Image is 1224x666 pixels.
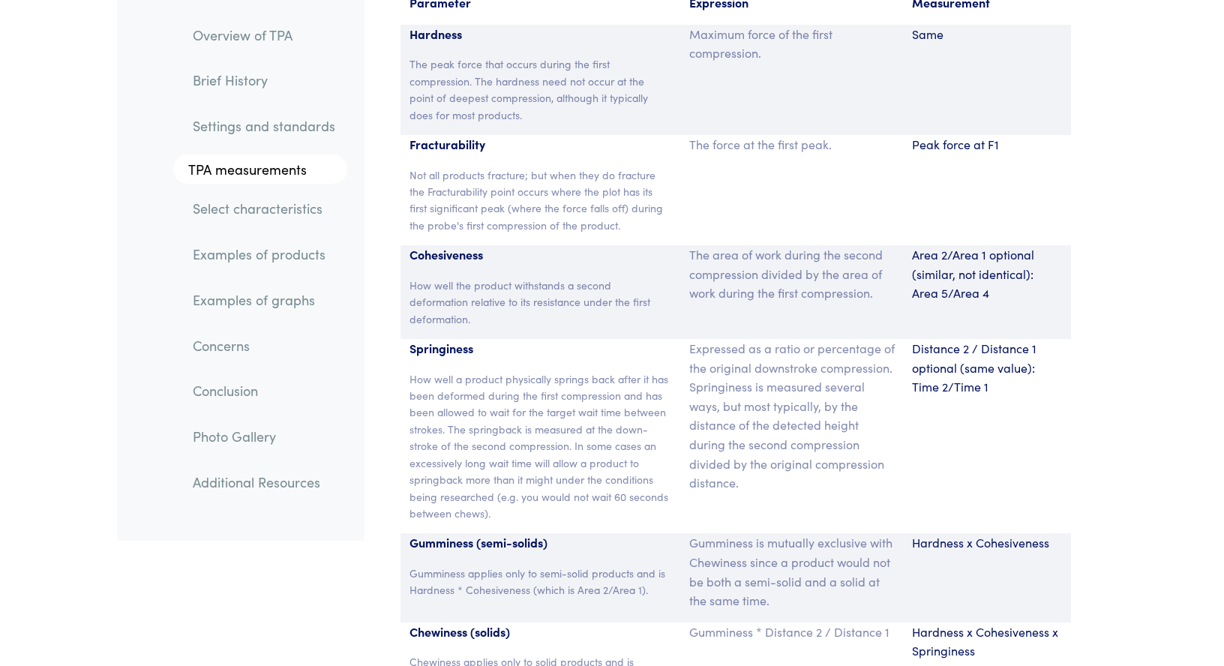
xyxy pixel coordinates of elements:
p: Hardness [409,25,671,44]
p: Expressed as a ratio or percentage of the original downstroke compression. Springiness is measure... [689,339,895,493]
p: Not all products fracture; but when they do fracture the Fracturability point occurs where the pl... [409,166,671,234]
p: Gumminess (semi-solids) [409,533,671,553]
p: Fracturability [409,135,671,154]
p: The area of work during the second compression divided by the area of work during the first compr... [689,245,895,303]
a: Brief History [181,64,347,98]
p: How well the product withstands a second deformation relative to its resistance under the first d... [409,277,671,327]
p: Maximum force of the first compression. [689,25,895,63]
a: Overview of TPA [181,18,347,52]
p: Gumminess is mutually exclusive with Chewiness since a product would not be both a semi-solid and... [689,533,895,610]
p: Cohesiveness [409,245,671,265]
p: The peak force that occurs during the first compression. The hardness need not occur at the point... [409,55,671,123]
a: Examples of graphs [181,283,347,317]
p: How well a product physically springs back after it has been deformed during the first compressio... [409,370,671,522]
p: Same [912,25,1062,44]
a: Concerns [181,328,347,363]
p: Hardness x Cohesiveness x Springiness [912,622,1062,661]
a: Photo Gallery [181,419,347,454]
a: Settings and standards [181,109,347,143]
p: Peak force at F1 [912,135,1062,154]
a: TPA measurements [173,154,347,184]
p: Area 2/Area 1 optional (similar, not identical): Area 5/Area 4 [912,245,1062,303]
a: Examples of products [181,238,347,272]
p: Hardness x Cohesiveness [912,533,1062,553]
p: Distance 2 / Distance 1 optional (same value): Time 2/Time 1 [912,339,1062,397]
a: Additional Resources [181,465,347,499]
p: Gumminess * Distance 2 / Distance 1 [689,622,895,642]
p: Chewiness (solids) [409,622,671,642]
a: Select characteristics [181,192,347,226]
p: Springiness [409,339,671,358]
p: The force at the first peak. [689,135,895,154]
a: Conclusion [181,374,347,409]
p: Gumminess applies only to semi-solid products and is Hardness * Cohesiveness (which is Area 2/Are... [409,565,671,598]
